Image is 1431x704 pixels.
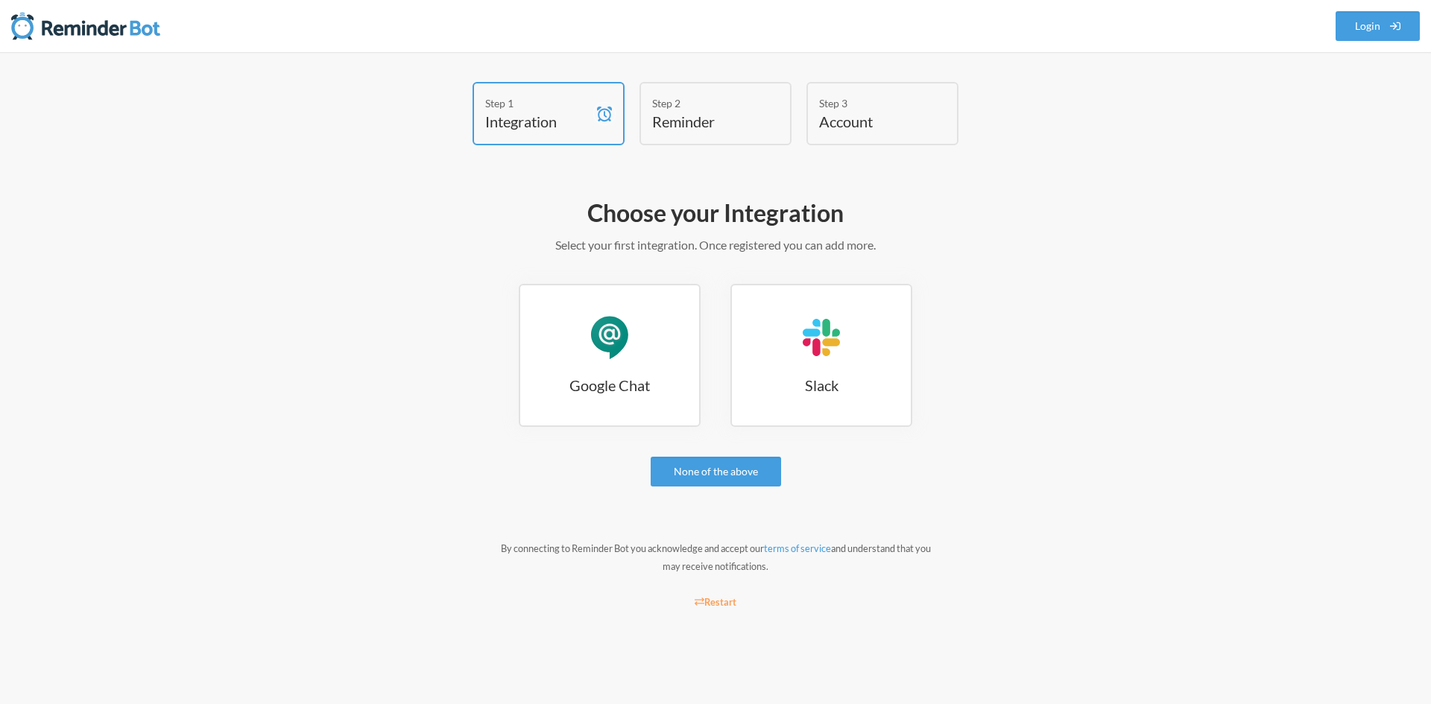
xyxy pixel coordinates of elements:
[520,375,699,396] h3: Google Chat
[819,111,923,132] h4: Account
[819,95,923,111] div: Step 3
[695,596,736,608] small: Restart
[764,542,831,554] a: terms of service
[1336,11,1421,41] a: Login
[651,457,781,486] a: None of the above
[283,197,1148,229] h2: Choose your Integration
[501,542,931,572] small: By connecting to Reminder Bot you acknowledge and accept our and understand that you may receive ...
[283,236,1148,254] p: Select your first integration. Once registered you can add more.
[652,111,756,132] h4: Reminder
[732,375,911,396] h3: Slack
[652,95,756,111] div: Step 2
[11,11,160,41] img: Reminder Bot
[485,95,590,111] div: Step 1
[485,111,590,132] h4: Integration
